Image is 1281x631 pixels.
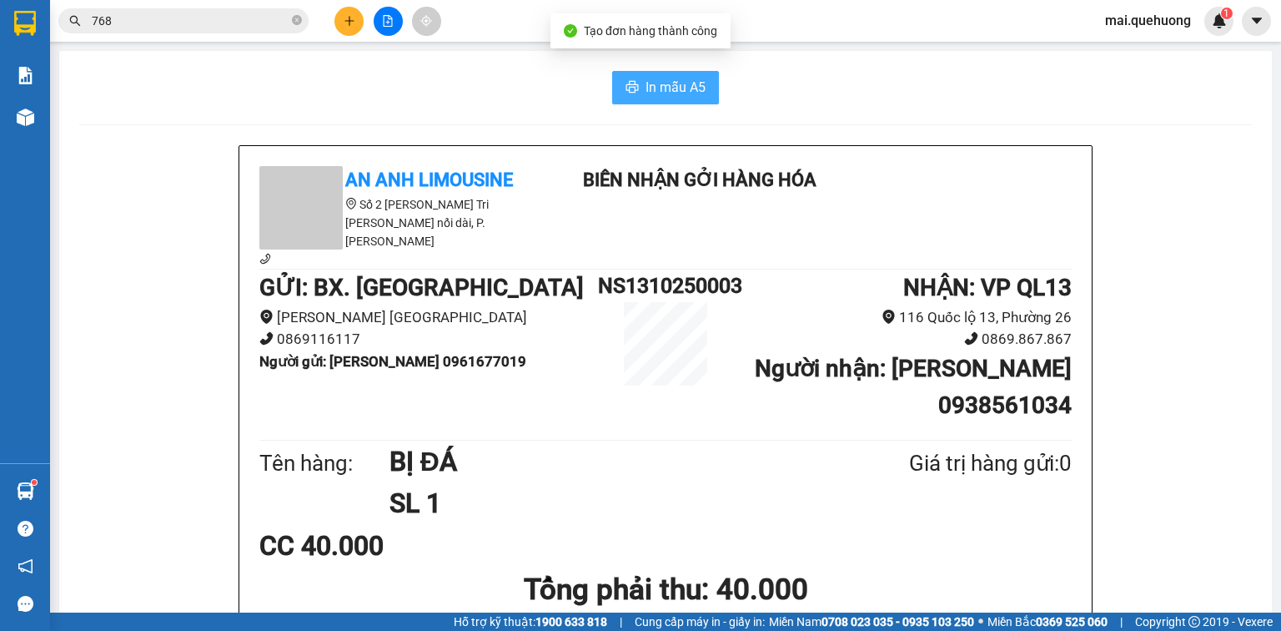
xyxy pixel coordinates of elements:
[14,11,36,36] img: logo-vxr
[769,613,974,631] span: Miền Nam
[1212,13,1227,28] img: icon-new-feature
[259,353,526,370] b: Người gửi : [PERSON_NAME] 0961677019
[21,108,92,186] b: An Anh Limousine
[1221,8,1233,19] sup: 1
[612,71,719,104] button: printerIn mẫu A5
[625,80,639,96] span: printer
[32,480,37,485] sup: 1
[259,306,598,329] li: [PERSON_NAME] [GEOGRAPHIC_DATA]
[1188,616,1200,628] span: copyright
[345,198,357,209] span: environment
[733,328,1072,351] li: 0869.867.867
[259,331,274,346] span: phone
[17,482,34,500] img: warehouse-icon
[17,109,34,126] img: warehouse-icon
[18,558,33,574] span: notification
[564,24,577,38] span: check-circle
[733,306,1072,329] li: 116 Quốc lộ 13, Phường 26
[620,613,622,631] span: |
[292,15,302,25] span: close-circle
[646,77,706,98] span: In mẫu A5
[755,355,1072,419] b: Người nhận : [PERSON_NAME] 0938561034
[583,169,816,190] b: Biên nhận gởi hàng hóa
[1120,613,1123,631] span: |
[1242,7,1271,36] button: caret-down
[987,613,1108,631] span: Miền Bắc
[69,15,81,27] span: search
[108,24,160,160] b: Biên nhận gởi hàng hóa
[828,447,1072,481] div: Giá trị hàng gửi: 0
[903,274,1072,301] b: NHẬN : VP QL13
[259,274,584,301] b: GỬI : BX. [GEOGRAPHIC_DATA]
[382,15,394,27] span: file-add
[1249,13,1264,28] span: caret-down
[389,482,828,524] h1: SL 1
[334,7,364,36] button: plus
[92,12,289,30] input: Tìm tên, số ĐT hoặc mã đơn
[259,328,598,351] li: 0869116117
[344,15,355,27] span: plus
[259,253,271,265] span: phone
[635,613,765,631] span: Cung cấp máy in - giấy in:
[259,310,274,324] span: environment
[978,618,983,625] span: ⚪️
[412,7,441,36] button: aim
[259,567,1072,613] h1: Tổng phải thu: 40.000
[882,310,896,324] span: environment
[535,615,607,628] strong: 1900 633 818
[1092,10,1204,31] span: mai.quehuong
[345,169,513,190] b: An Anh Limousine
[1223,8,1229,19] span: 1
[259,447,389,481] div: Tên hàng:
[259,525,527,567] div: CC 40.000
[374,7,403,36] button: file-add
[964,331,978,346] span: phone
[454,613,607,631] span: Hỗ trợ kỹ thuật:
[598,270,733,302] h1: NS1310250003
[18,596,33,612] span: message
[821,615,974,628] strong: 0708 023 035 - 0935 103 250
[259,195,560,250] li: Số 2 [PERSON_NAME] Tri [PERSON_NAME] nối dài, P. [PERSON_NAME]
[1036,615,1108,628] strong: 0369 525 060
[292,13,302,29] span: close-circle
[584,24,717,38] span: Tạo đơn hàng thành công
[18,521,33,537] span: question-circle
[17,67,34,84] img: solution-icon
[420,15,432,27] span: aim
[389,441,828,482] h1: BỊ ĐÁ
